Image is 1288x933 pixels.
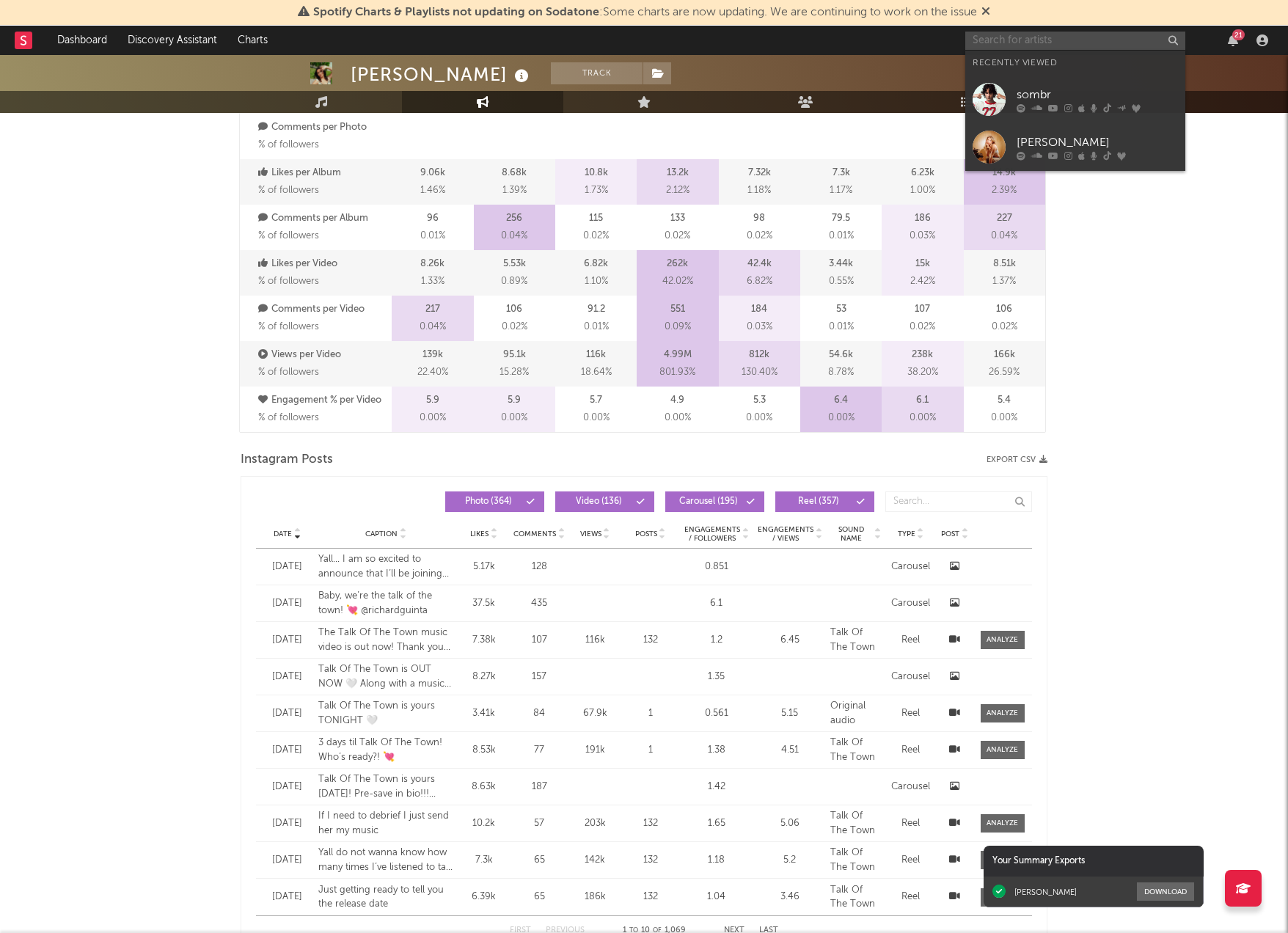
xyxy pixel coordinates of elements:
span: : Some charts are now updating. We are continuing to work on the issue [313,7,977,18]
div: [DATE] [263,560,311,574]
div: 57 [513,816,565,831]
p: 106 [506,301,522,318]
span: Photo ( 364 ) [455,497,522,506]
div: Talk Of The Town is OUT NOW 🤍 Along with a music video filmed in 35mm 🥹 Yall… I cannot wait for t... [318,662,454,691]
div: Yall do not wanna know how many times I’ve listened to talk of the town [318,846,454,874]
span: 0.01 % [829,227,854,245]
span: Dismiss [981,7,990,18]
div: 142k [572,853,618,868]
p: Views per Video [258,346,388,364]
p: 217 [425,301,440,318]
a: Dashboard [47,26,117,55]
p: Comments per Photo [258,119,388,136]
p: 238k [912,346,933,364]
div: 10.2k [461,816,507,831]
span: Caption [365,530,398,538]
div: The Talk Of The Town music video is out now! Thank you to everyone who made this video possible. ... [318,626,454,654]
p: 6.23k [911,164,934,182]
p: 98 [753,210,765,227]
div: [PERSON_NAME] [1014,887,1077,897]
input: Search for artists [965,32,1185,50]
span: 0.00 % [501,409,527,427]
span: 0.00 % [828,409,855,427]
p: Comments per Album [258,210,388,227]
span: 2.39 % [992,182,1017,200]
span: 8.78 % [828,364,854,381]
div: 77 [513,743,565,758]
span: Engagements / Followers [684,525,741,543]
div: Just getting ready to tell you the release date [318,883,454,912]
p: 5.3 [753,392,766,409]
p: 14.9k [992,164,1016,182]
div: 5.2 [757,853,823,868]
a: Charts [227,26,278,55]
button: Photo(364) [445,491,544,512]
div: Talk Of The Town [830,846,882,874]
p: 79.5 [832,210,850,227]
p: 4.9 [670,392,684,409]
p: 812k [749,346,769,364]
div: [PERSON_NAME] [1017,133,1178,151]
span: Comments [513,530,556,538]
div: Reel [889,816,933,831]
span: 1.73 % [585,182,608,200]
span: 0.03 % [747,318,772,336]
div: Reel [889,853,933,868]
p: 262k [667,255,688,273]
span: 1.33 % [421,273,444,290]
p: 184 [751,301,767,318]
div: 6.45 [757,633,823,648]
span: 15.28 % [500,364,529,381]
span: % of followers [258,140,319,150]
span: 0.04 % [420,318,446,336]
button: Video(136) [555,491,654,512]
div: Original audio [830,699,882,728]
span: Type [898,530,915,538]
span: Reel ( 357 ) [785,497,852,506]
p: 10.8k [585,164,608,182]
p: 42.4k [747,255,772,273]
span: 0.01 % [584,318,609,336]
div: Talk Of The Town is yours TONIGHT 🤍 [318,699,454,728]
div: 3.41k [461,706,507,721]
span: 0.00 % [583,409,610,427]
span: Date [274,530,292,538]
span: Carousel ( 195 ) [675,497,742,506]
span: Likes [470,530,489,538]
p: 4.99M [664,346,692,364]
p: 53 [836,301,846,318]
a: [PERSON_NAME] [965,123,1185,171]
div: Yall… I am so excited to announce that I’ll be joining my sweet friend @[PERSON_NAME][DOMAIN_NAME... [318,552,454,581]
span: 1.46 % [420,182,445,200]
div: 132 [625,853,676,868]
span: 0.01 % [420,227,445,245]
p: 256 [506,210,522,227]
span: Views [580,530,601,538]
div: [DATE] [263,890,311,904]
div: 186k [572,890,618,904]
div: Carousel [889,670,933,684]
div: 1.38 [684,743,750,758]
p: 7.3k [833,164,850,182]
input: Search... [885,491,1032,512]
div: 6.39k [461,890,507,904]
span: 26.59 % [989,364,1020,381]
div: 1.18 [684,853,750,868]
p: 133 [670,210,685,227]
div: 1 [625,706,676,721]
p: 227 [997,210,1012,227]
span: % of followers [258,413,319,422]
span: Sound Name [830,525,873,543]
span: Instagram Posts [241,451,333,469]
span: Spotify Charts & Playlists not updating on Sodatone [313,7,599,18]
span: 1.17 % [830,182,852,200]
p: 13.2k [667,164,689,182]
div: 157 [513,670,565,684]
div: Talk Of The Town [830,809,882,838]
div: Baby, we’re the talk of the town! 💘 @richardguinta [318,589,454,618]
button: Reel(357) [775,491,874,512]
p: 95.1k [503,346,526,364]
p: 5.9 [426,392,439,409]
p: 186 [915,210,931,227]
p: Engagement % per Video [258,392,388,409]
